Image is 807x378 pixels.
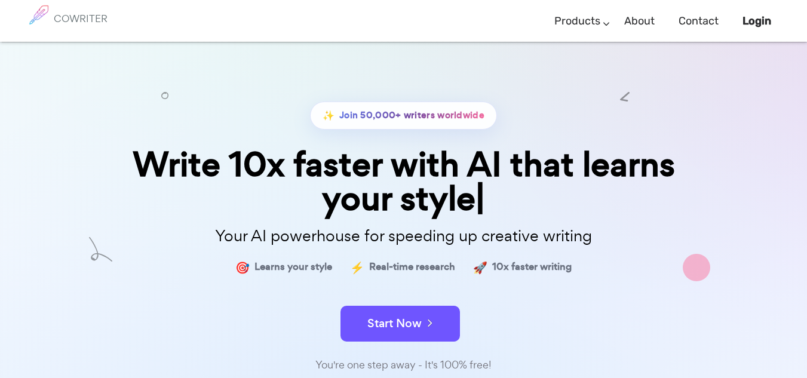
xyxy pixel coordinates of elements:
[624,4,655,39] a: About
[742,14,771,27] b: Login
[89,237,112,262] img: shape
[54,13,108,24] h6: COWRITER
[492,259,572,276] span: 10x faster writing
[473,259,487,276] span: 🚀
[340,306,460,342] button: Start Now
[105,357,702,374] div: You're one step away - It's 100% free!
[742,4,771,39] a: Login
[105,147,702,216] div: Write 10x faster with AI that learns your style
[554,4,600,39] a: Products
[339,107,484,124] span: Join 50,000+ writers worldwide
[350,259,364,276] span: ⚡
[369,259,455,276] span: Real-time research
[105,223,702,249] p: Your AI powerhouse for speeding up creative writing
[254,259,332,276] span: Learns your style
[235,259,250,276] span: 🎯
[679,4,719,39] a: Contact
[323,107,335,124] span: ✨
